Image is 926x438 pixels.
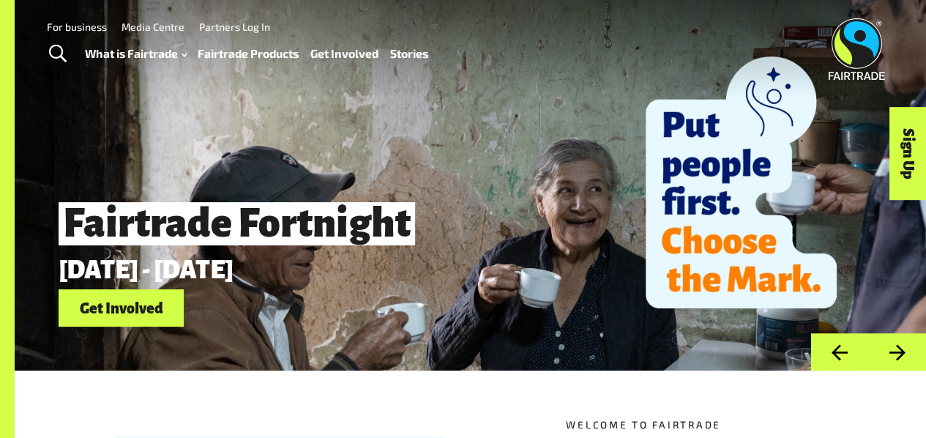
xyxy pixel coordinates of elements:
a: What is Fairtrade [85,43,187,64]
span: Fairtrade Fortnight [59,202,415,245]
a: For business [47,21,107,33]
a: Get Involved [59,289,184,327]
a: Get Involved [310,43,378,64]
a: Fairtrade Products [198,43,299,64]
h5: Welcome to Fairtrade [566,417,826,432]
a: Toggle Search [40,36,75,73]
p: [DATE] - [DATE] [59,256,742,284]
button: Previous [810,333,868,371]
img: Fairtrade Australia New Zealand logo [829,18,885,80]
button: Next [868,333,926,371]
a: Media Centre [122,21,184,33]
a: Stories [390,43,428,64]
a: Partners Log In [199,21,270,33]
